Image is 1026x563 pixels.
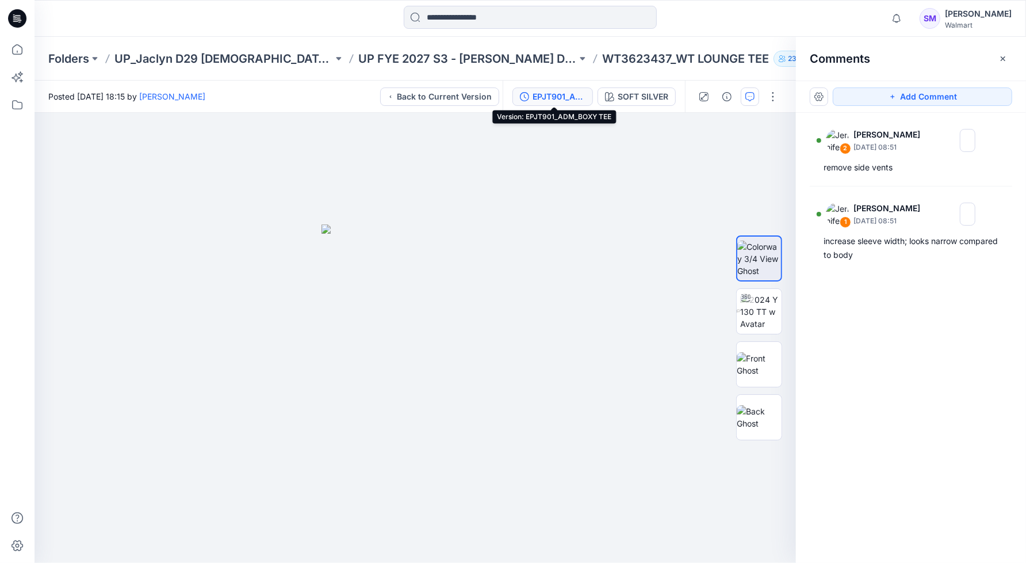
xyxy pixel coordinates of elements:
[853,215,928,227] p: [DATE] 08:51
[512,88,593,106] button: EPJT901_ADM_BOXY TEE
[618,90,668,103] div: SOFT SILVER
[602,51,769,67] p: WT3623437_WT LOUNGE TEE
[48,90,205,102] span: Posted [DATE] 18:15 by
[48,51,89,67] a: Folders
[321,225,509,563] img: eyJhbGciOiJIUzI1NiIsImtpZCI6IjAiLCJzbHQiOiJzZXMiLCJ0eXAiOiJKV1QifQ.eyJkYXRhIjp7InR5cGUiOiJzdG9yYW...
[840,143,851,154] div: 2
[826,129,849,152] img: Jennifer Yerkes
[740,294,782,330] img: 2024 Y 130 TT w Avatar
[114,51,333,67] a: UP_Jaclyn D29 [DEMOGRAPHIC_DATA] Sleep
[737,405,782,429] img: Back Ghost
[737,241,781,277] img: Colorway 3/4 View Ghost
[788,52,797,65] p: 23
[853,128,928,142] p: [PERSON_NAME]
[945,21,1012,29] div: Walmart
[380,88,499,106] button: Back to Current Version
[826,203,849,226] img: Jennifer Yerkes
[833,88,1012,106] button: Add Comment
[718,88,736,106] button: Details
[139,92,205,101] a: [PERSON_NAME]
[945,7,1012,21] div: [PERSON_NAME]
[810,52,870,66] h2: Comments
[824,234,998,262] div: increase sleeve width; looks narrow compared to body
[853,201,928,215] p: [PERSON_NAME]
[824,161,998,174] div: remove side vents
[533,90,585,103] div: EPJT901_ADM_BOXY TEE
[774,51,811,67] button: 23
[598,88,676,106] button: SOFT SILVER
[358,51,577,67] a: UP FYE 2027 S3 - [PERSON_NAME] D29 [DEMOGRAPHIC_DATA] Sleepwear
[737,352,782,376] img: Front Ghost
[853,142,928,153] p: [DATE] 08:51
[840,216,851,228] div: 1
[920,8,940,29] div: SM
